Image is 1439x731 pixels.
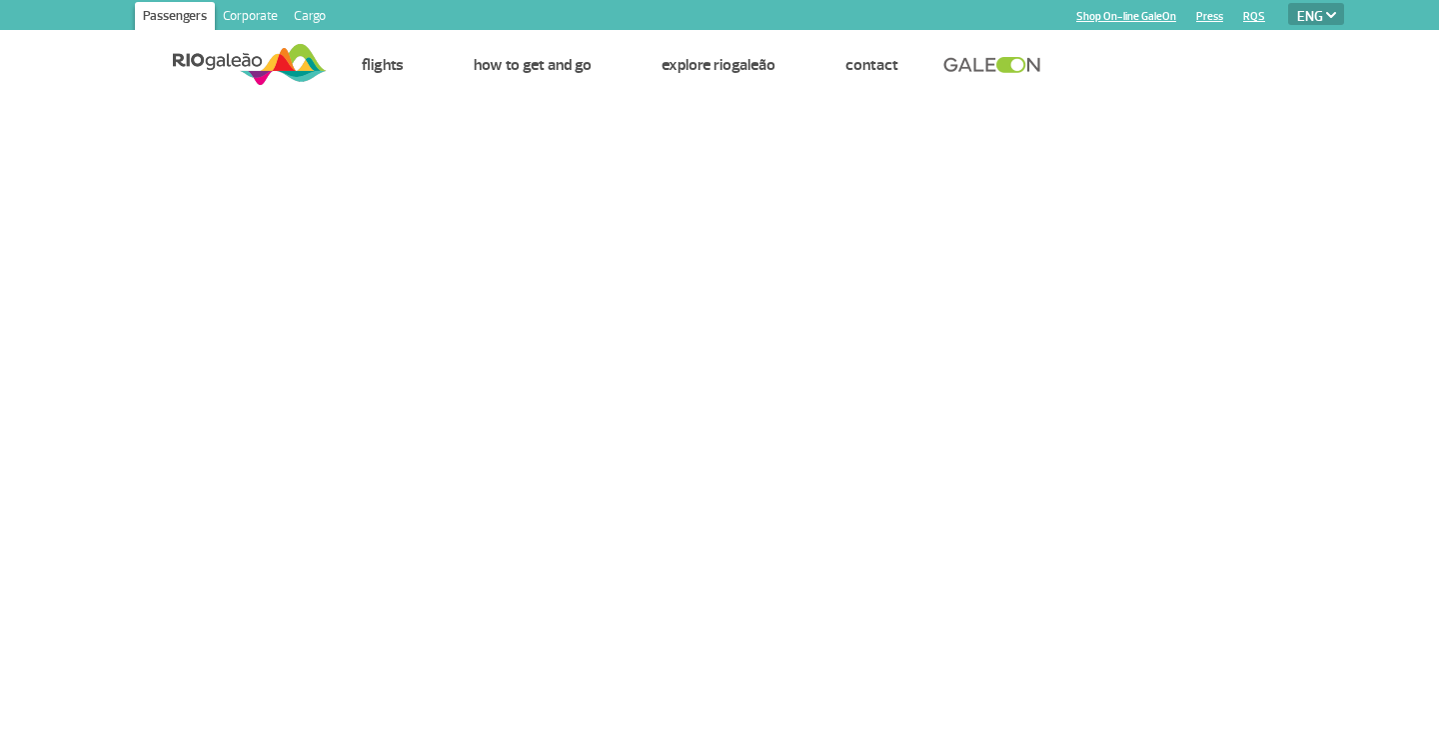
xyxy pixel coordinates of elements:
a: Explore RIOgaleão [662,55,775,75]
a: Shop On-line GaleOn [1076,10,1176,23]
a: Corporate [215,2,286,34]
a: Contact [845,55,898,75]
a: RQS [1243,10,1265,23]
a: Press [1196,10,1223,23]
a: Flights [362,55,404,75]
a: Cargo [286,2,334,34]
a: How to get and go [474,55,592,75]
a: Passengers [135,2,215,34]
